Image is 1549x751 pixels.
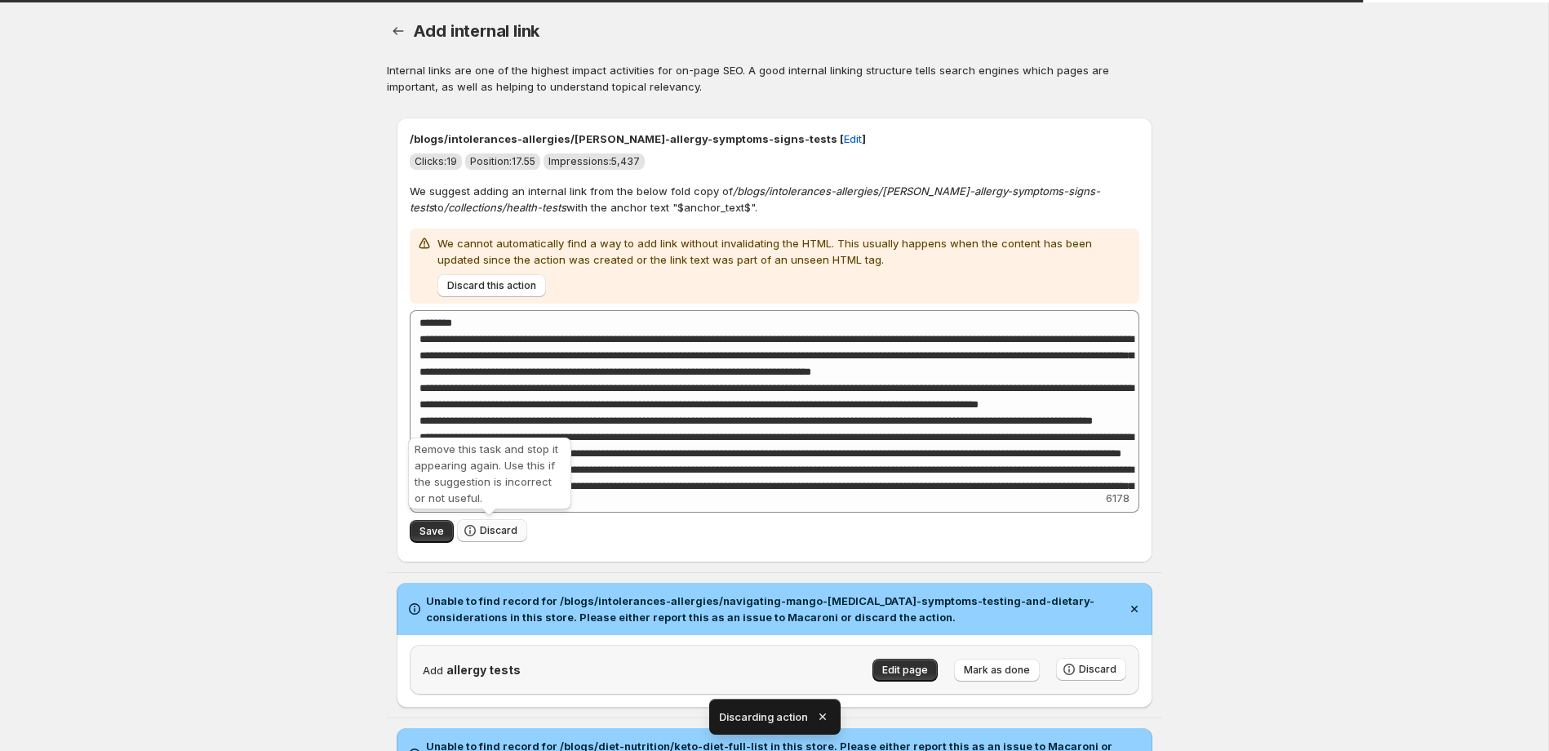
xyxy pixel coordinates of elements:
[719,709,808,725] span: Discarding action
[470,155,535,167] span: Position: 17.55
[447,279,536,292] span: Discard this action
[426,593,1120,625] h2: Unable to find record for /blogs/intolerances-allergies/navigating-mango-[MEDICAL_DATA]-symptoms-...
[844,131,862,147] span: Edit
[419,525,444,538] span: Save
[457,519,527,542] button: Discard
[548,155,640,167] span: Impressions: 5,437
[410,184,1100,214] em: /blogs/intolerances-allergies/[PERSON_NAME]-allergy-symptoms-signs-tests
[387,62,1162,95] p: Internal links are one of the highest impact activities for on-page SEO. A good internal linking ...
[446,663,521,677] span: allergy tests
[834,126,872,152] button: Edit
[413,21,540,41] span: Add internal link
[415,155,457,167] span: Clicks: 19
[954,659,1040,682] button: Mark as done
[1079,663,1116,676] span: Discard
[410,520,454,543] button: Save
[480,524,517,537] span: Discard
[437,235,1133,268] p: We cannot automatically find a way to add link without invalidating the HTML. This usually happen...
[423,662,768,678] p: Add
[437,274,546,297] button: Discard this action
[444,201,566,214] em: /collections/health-tests
[410,183,1139,216] p: We suggest adding an internal link from the below fold copy of to with the anchor text "$anchor_t...
[964,664,1030,677] span: Mark as done
[1056,658,1126,681] button: Discard
[872,659,938,682] button: Edit page
[1123,598,1146,620] button: Dismiss notification
[882,664,928,677] span: Edit page
[410,131,1139,147] p: /blogs/intolerances-allergies/[PERSON_NAME]-allergy-symptoms-signs-tests [ ]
